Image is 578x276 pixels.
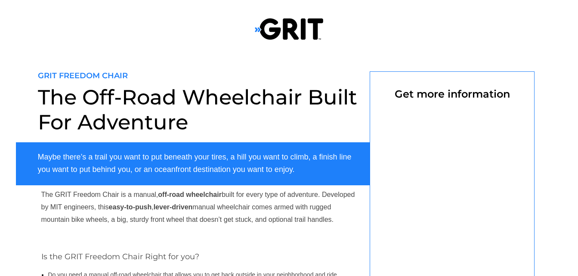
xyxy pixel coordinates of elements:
[38,85,357,135] span: The Off-Road Wheelchair Built For Adventure
[41,252,199,261] span: Is the GRIT Freedom Chair Right for you?
[38,153,352,174] span: Maybe there’s a trail you want to put beneath your tires, a hill you want to climb, a finish line...
[395,88,510,100] span: Get more information
[154,203,193,211] strong: lever-driven
[41,191,355,223] span: The GRIT Freedom Chair is a manual, built for every type of adventure. Developed by MIT engineers...
[38,71,128,80] span: GRIT FREEDOM CHAIR
[158,191,222,198] strong: off-road wheelchair
[109,203,152,211] strong: easy-to-push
